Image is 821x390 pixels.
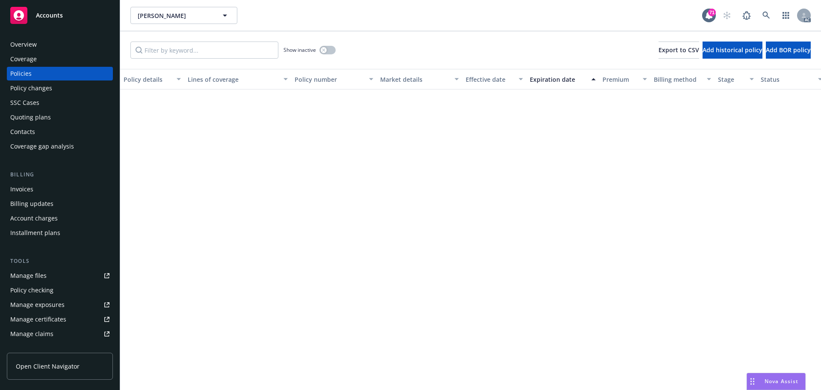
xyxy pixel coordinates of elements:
[765,378,798,385] span: Nova Assist
[10,52,37,66] div: Coverage
[7,170,113,179] div: Billing
[130,42,278,59] input: Filter by keyword...
[747,373,758,390] div: Drag to move
[654,75,702,84] div: Billing method
[10,110,51,124] div: Quoting plans
[10,298,65,312] div: Manage exposures
[7,38,113,51] a: Overview
[718,7,735,24] a: Start snowing
[599,69,650,89] button: Premium
[284,46,316,54] span: Show inactive
[10,269,47,283] div: Manage files
[10,283,53,297] div: Policy checking
[291,69,377,89] button: Policy number
[10,182,33,196] div: Invoices
[526,69,599,89] button: Expiration date
[7,52,113,66] a: Coverage
[138,11,212,20] span: [PERSON_NAME]
[703,46,762,54] span: Add historical policy
[10,125,35,139] div: Contacts
[708,9,716,16] div: 71
[184,69,291,89] button: Lines of coverage
[7,313,113,326] a: Manage certificates
[295,75,364,84] div: Policy number
[10,226,60,240] div: Installment plans
[124,75,171,84] div: Policy details
[7,140,113,153] a: Coverage gap analysis
[7,110,113,124] a: Quoting plans
[36,12,63,19] span: Accounts
[10,67,32,80] div: Policies
[7,3,113,27] a: Accounts
[10,211,58,225] div: Account charges
[777,7,794,24] a: Switch app
[462,69,526,89] button: Effective date
[120,69,184,89] button: Policy details
[130,7,237,24] button: [PERSON_NAME]
[738,7,755,24] a: Report a Bug
[7,125,113,139] a: Contacts
[10,96,39,110] div: SSC Cases
[10,313,66,326] div: Manage certificates
[7,283,113,297] a: Policy checking
[703,42,762,59] button: Add historical policy
[766,42,811,59] button: Add BOR policy
[7,81,113,95] a: Policy changes
[10,197,53,211] div: Billing updates
[650,69,715,89] button: Billing method
[10,81,52,95] div: Policy changes
[16,362,80,371] span: Open Client Navigator
[380,75,449,84] div: Market details
[10,327,53,341] div: Manage claims
[7,67,113,80] a: Policies
[466,75,514,84] div: Effective date
[747,373,806,390] button: Nova Assist
[718,75,744,84] div: Stage
[377,69,462,89] button: Market details
[10,38,37,51] div: Overview
[10,342,50,355] div: Manage BORs
[7,342,113,355] a: Manage BORs
[7,96,113,110] a: SSC Cases
[188,75,278,84] div: Lines of coverage
[7,211,113,225] a: Account charges
[766,46,811,54] span: Add BOR policy
[7,269,113,283] a: Manage files
[715,69,757,89] button: Stage
[7,298,113,312] a: Manage exposures
[659,42,699,59] button: Export to CSV
[602,75,638,84] div: Premium
[7,257,113,265] div: Tools
[530,75,586,84] div: Expiration date
[7,197,113,211] a: Billing updates
[761,75,813,84] div: Status
[7,327,113,341] a: Manage claims
[659,46,699,54] span: Export to CSV
[758,7,775,24] a: Search
[7,226,113,240] a: Installment plans
[7,182,113,196] a: Invoices
[10,140,74,153] div: Coverage gap analysis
